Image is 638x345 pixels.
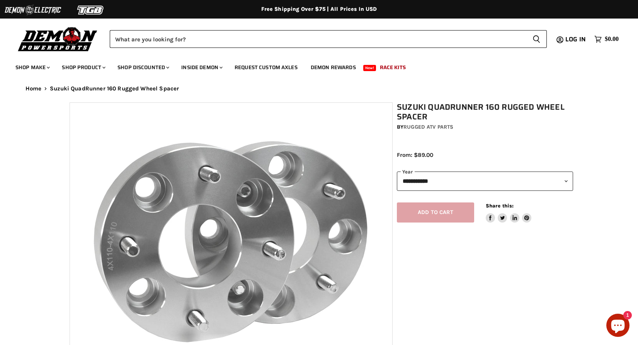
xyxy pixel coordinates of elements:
[486,202,532,223] aside: Share this:
[363,65,376,71] span: New!
[374,59,412,75] a: Race Kits
[486,203,514,209] span: Share this:
[10,6,628,13] div: Free Shipping Over $75 | All Prices In USD
[10,85,628,92] nav: Breadcrumbs
[397,172,573,190] select: year
[397,123,573,131] div: by
[526,30,547,48] button: Search
[110,30,547,48] form: Product
[10,59,54,75] a: Shop Make
[10,56,617,75] ul: Main menu
[562,36,590,43] a: Log in
[56,59,110,75] a: Shop Product
[4,3,62,17] img: Demon Electric Logo 2
[397,102,573,122] h1: Suzuki QuadRunner 160 Rugged Wheel Spacer
[26,85,42,92] a: Home
[590,34,623,45] a: $0.00
[305,59,362,75] a: Demon Rewards
[403,124,453,130] a: Rugged ATV Parts
[229,59,303,75] a: Request Custom Axles
[62,3,120,17] img: TGB Logo 2
[565,34,586,44] span: Log in
[175,59,227,75] a: Inside Demon
[112,59,174,75] a: Shop Discounted
[604,314,632,339] inbox-online-store-chat: Shopify online store chat
[605,36,619,43] span: $0.00
[15,25,100,53] img: Demon Powersports
[110,30,526,48] input: Search
[50,85,179,92] span: Suzuki QuadRunner 160 Rugged Wheel Spacer
[397,151,433,158] span: From: $89.00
